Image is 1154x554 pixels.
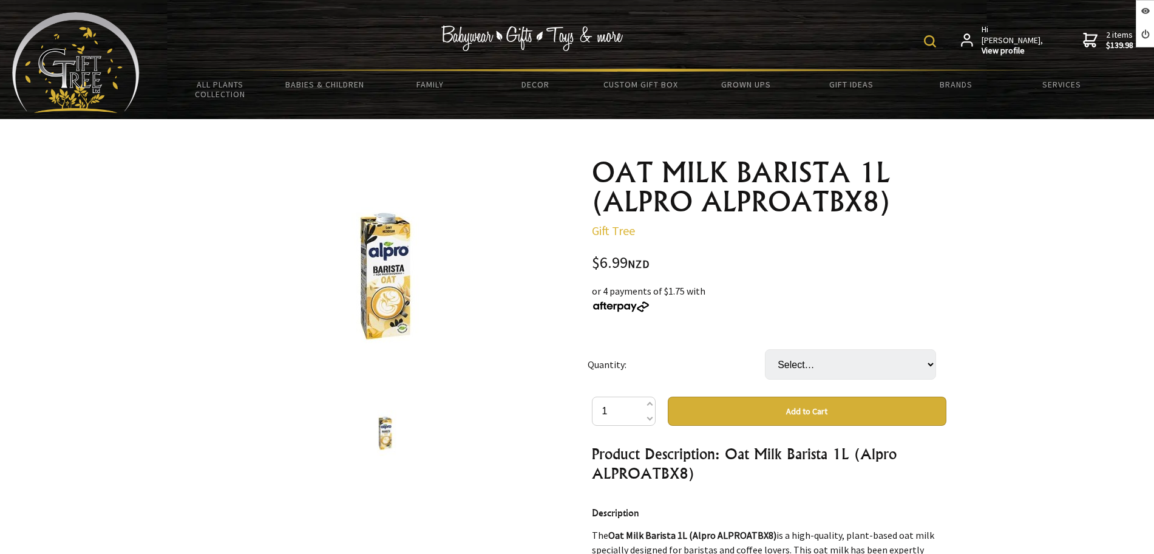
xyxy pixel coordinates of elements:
[483,72,588,97] a: Decor
[668,397,946,426] button: Add to Cart
[924,35,936,47] img: product search
[12,12,140,113] img: Babyware - Gifts - Toys and more...
[1106,40,1133,51] strong: $139.98
[592,255,946,272] div: $6.99
[441,26,623,51] img: Babywear - Gifts - Toys & more
[283,188,487,364] img: OAT MILK BARISTA 1L (ALPRO ALPROATBX8)
[982,24,1044,56] span: Hi [PERSON_NAME],
[359,410,412,456] img: OAT MILK BARISTA 1L (ALPRO ALPROATBX8)
[592,444,946,483] h3: Product Description: Oat Milk Barista 1L (Alpro ALPROATBX8)
[798,72,903,97] a: Gift Ideas
[904,72,1009,97] a: Brands
[1083,24,1133,56] a: 2 items$139.98
[1106,29,1133,51] span: 2 items
[982,46,1044,56] strong: View profile
[592,505,946,521] h4: Description
[693,72,798,97] a: Grown Ups
[168,72,273,107] a: All Plants Collection
[961,24,1044,56] a: Hi [PERSON_NAME],View profile
[592,223,635,238] a: Gift Tree
[378,72,483,97] a: Family
[628,257,650,271] span: NZD
[592,158,946,216] h1: OAT MILK BARISTA 1L (ALPRO ALPROATBX8)
[588,72,693,97] a: Custom Gift Box
[273,72,378,97] a: Babies & Children
[608,529,776,541] strong: Oat Milk Barista 1L (Alpro ALPROATBX8)
[592,284,946,313] div: or 4 payments of $1.75 with
[1009,72,1114,97] a: Services
[588,332,765,397] td: Quantity:
[592,301,650,312] img: Afterpay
